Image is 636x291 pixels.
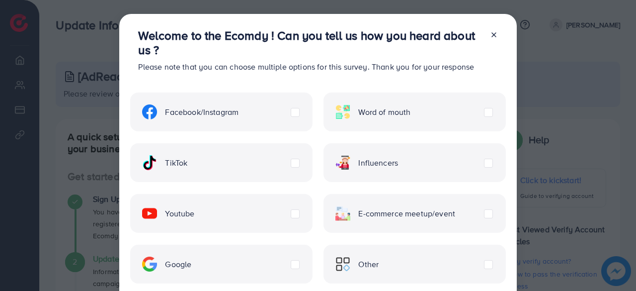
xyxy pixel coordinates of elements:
span: Facebook/Instagram [165,106,238,118]
span: Youtube [165,208,194,219]
img: ic-other.99c3e012.svg [335,257,350,272]
span: E-commerce meetup/event [358,208,455,219]
img: ic-facebook.134605ef.svg [142,104,157,119]
span: TikTok [165,157,187,169]
span: Other [358,259,379,270]
span: Word of mouth [358,106,410,118]
img: ic-influencers.a620ad43.svg [335,155,350,170]
span: Google [165,259,191,270]
img: ic-ecommerce.d1fa3848.svg [335,206,350,221]
img: ic-google.5bdd9b68.svg [142,257,157,272]
img: ic-youtube.715a0ca2.svg [142,206,157,221]
h3: Welcome to the Ecomdy ! Can you tell us how you heard about us ? [138,28,481,57]
img: ic-word-of-mouth.a439123d.svg [335,104,350,119]
span: Influencers [358,157,398,169]
img: ic-tiktok.4b20a09a.svg [142,155,157,170]
p: Please note that you can choose multiple options for this survey. Thank you for your response [138,61,481,73]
